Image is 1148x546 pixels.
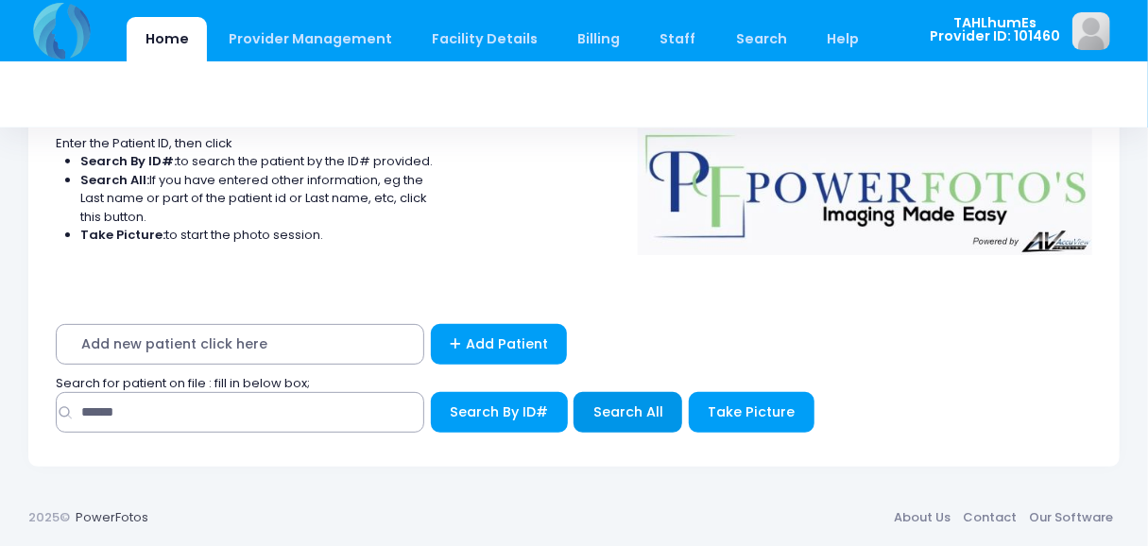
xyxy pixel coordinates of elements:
a: Our Software [1023,501,1120,535]
span: Add new patient click here [56,324,424,365]
span: Search By ID# [450,402,548,421]
button: Search By ID# [431,392,568,433]
button: Take Picture [689,392,814,433]
li: to search the patient by the ID# provided. [80,152,434,171]
strong: Search By ID#: [80,152,177,170]
span: Search for patient on file : fill in below box; [56,374,310,392]
span: Search All [593,402,663,421]
a: Add Patient [431,324,568,365]
a: Home [127,17,207,61]
img: Logo [629,115,1102,255]
a: About Us [888,501,957,535]
a: Search [717,17,805,61]
a: PowerFotos [76,508,148,526]
span: 2025© [28,508,70,526]
li: If you have entered other information, eg the Last name or part of the patient id or Last name, e... [80,171,434,227]
li: to start the photo session. [80,226,434,245]
a: Help [809,17,878,61]
a: Provider Management [210,17,410,61]
strong: Search All: [80,171,149,189]
img: image [1072,12,1110,50]
a: Contact [957,501,1023,535]
a: Facility Details [414,17,557,61]
span: Enter the Patient ID, then click [56,134,232,152]
button: Search All [574,392,682,433]
a: Staff [642,17,714,61]
strong: Take Picture: [80,226,165,244]
span: TAHLhumEs Provider ID: 101460 [930,16,1060,43]
a: Billing [559,17,639,61]
span: Take Picture [708,402,795,421]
